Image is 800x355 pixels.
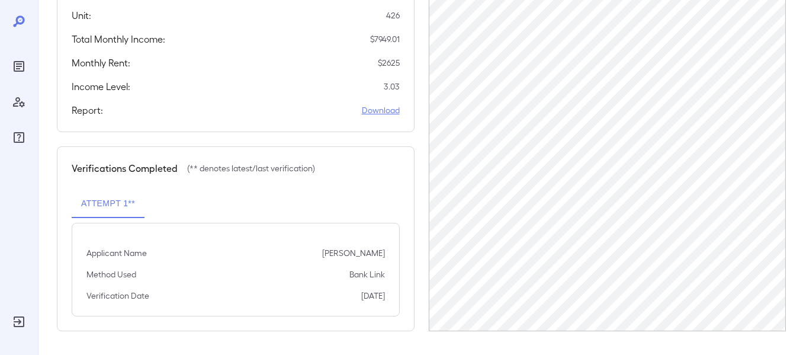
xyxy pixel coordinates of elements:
p: 426 [386,9,400,21]
p: 3.03 [384,81,400,92]
p: [DATE] [361,290,385,302]
h5: Monthly Rent: [72,56,130,70]
h5: Total Monthly Income: [72,32,165,46]
h5: Verifications Completed [72,161,178,175]
p: $ 2625 [378,57,400,69]
p: (** denotes latest/last verification) [187,162,315,174]
p: Verification Date [86,290,149,302]
div: Manage Users [9,92,28,111]
a: Download [362,104,400,116]
div: Reports [9,57,28,76]
button: Attempt 1** [72,190,144,218]
div: FAQ [9,128,28,147]
p: Method Used [86,268,136,280]
h5: Unit: [72,8,91,23]
h5: Income Level: [72,79,130,94]
h5: Report: [72,103,103,117]
p: $ 7949.01 [370,33,400,45]
p: Applicant Name [86,247,147,259]
p: Bank Link [349,268,385,280]
div: Log Out [9,312,28,331]
p: [PERSON_NAME] [322,247,385,259]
